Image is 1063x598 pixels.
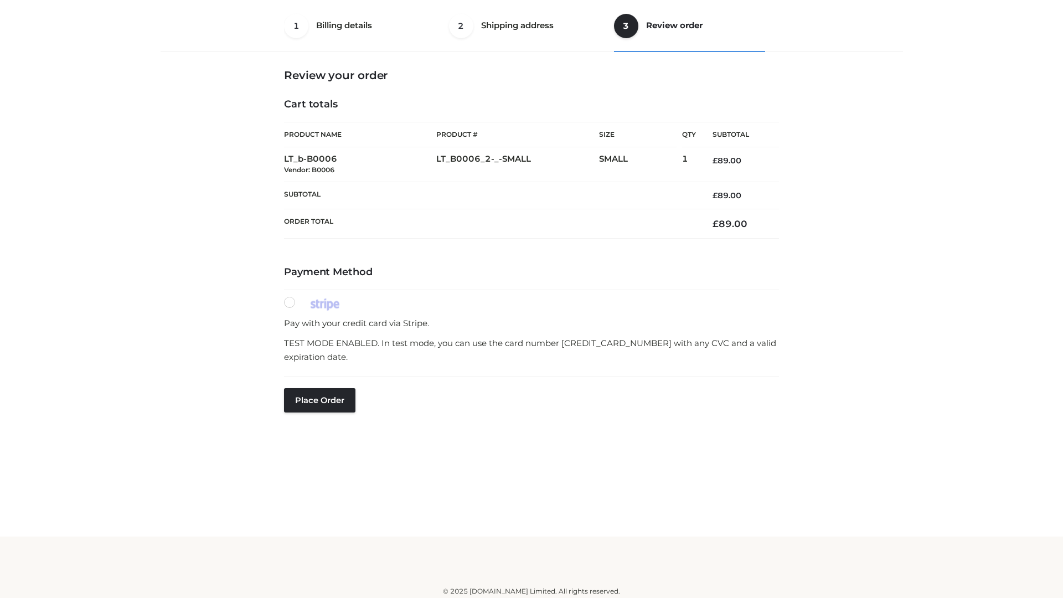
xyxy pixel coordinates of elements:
[713,156,741,166] bdi: 89.00
[284,122,436,147] th: Product Name
[284,99,779,111] h4: Cart totals
[284,209,696,239] th: Order Total
[284,69,779,82] h3: Review your order
[713,156,718,166] span: £
[713,190,741,200] bdi: 89.00
[713,218,719,229] span: £
[713,190,718,200] span: £
[682,122,696,147] th: Qty
[599,122,677,147] th: Size
[284,182,696,209] th: Subtotal
[713,218,747,229] bdi: 89.00
[284,266,779,279] h4: Payment Method
[284,388,355,413] button: Place order
[696,122,779,147] th: Subtotal
[284,147,436,182] td: LT_b-B0006
[436,122,599,147] th: Product #
[599,147,682,182] td: SMALL
[682,147,696,182] td: 1
[284,166,334,174] small: Vendor: B0006
[164,586,899,597] div: © 2025 [DOMAIN_NAME] Limited. All rights reserved.
[436,147,599,182] td: LT_B0006_2-_-SMALL
[284,336,779,364] p: TEST MODE ENABLED. In test mode, you can use the card number [CREDIT_CARD_NUMBER] with any CVC an...
[284,316,779,331] p: Pay with your credit card via Stripe.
